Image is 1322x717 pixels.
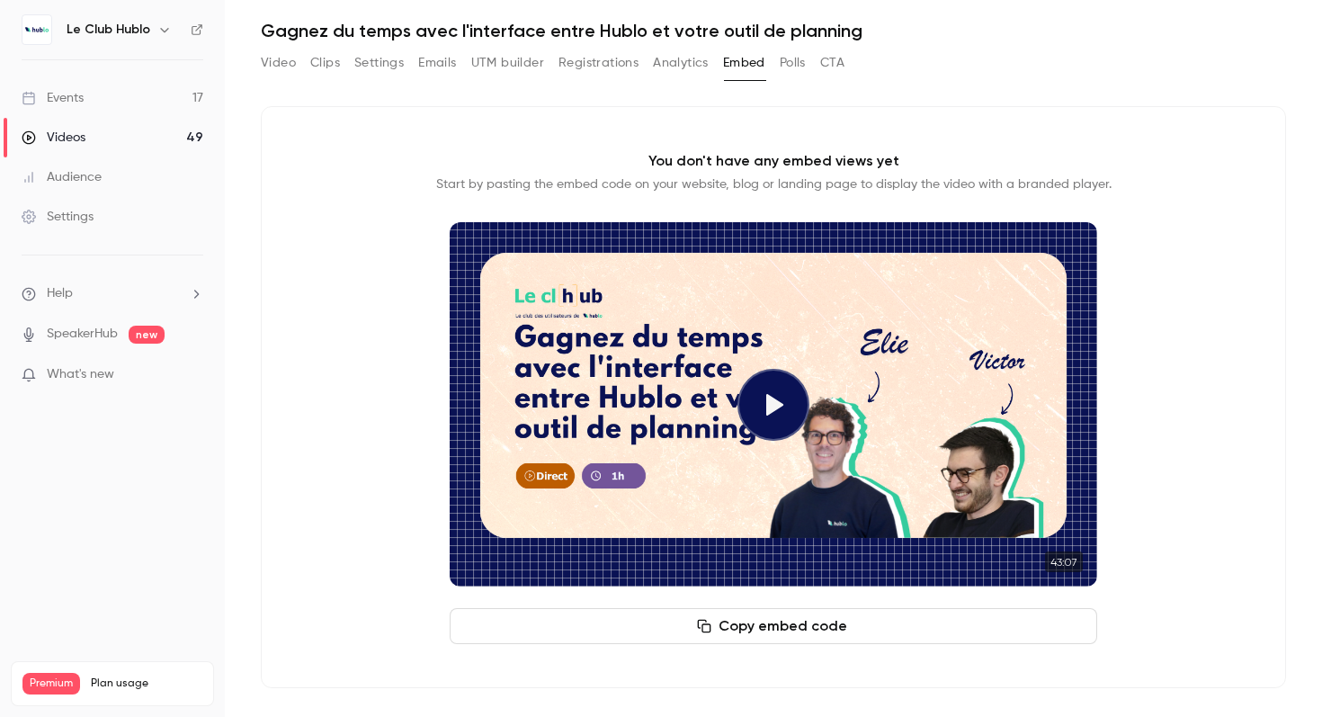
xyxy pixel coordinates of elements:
[129,326,165,344] span: new
[418,49,456,77] button: Emails
[820,49,844,77] button: CTA
[471,49,544,77] button: UTM builder
[450,222,1097,587] section: Cover
[261,49,296,77] button: Video
[737,369,809,441] button: Play video
[310,49,340,77] button: Clips
[91,677,202,691] span: Plan usage
[22,208,94,226] div: Settings
[436,175,1112,193] p: Start by pasting the embed code on your website, blog or landing page to display the video with a...
[653,49,709,77] button: Analytics
[450,608,1097,644] button: Copy embed code
[648,150,899,172] p: You don't have any embed views yet
[22,284,203,303] li: help-dropdown-opener
[47,365,114,384] span: What's new
[182,367,203,383] iframe: Noticeable Trigger
[22,168,102,186] div: Audience
[1045,551,1083,572] time: 43:07
[780,49,806,77] button: Polls
[47,284,73,303] span: Help
[261,20,1286,41] h1: Gagnez du temps avec l'interface entre Hublo et votre outil de planning
[22,129,85,147] div: Videos
[47,325,118,344] a: SpeakerHub
[22,89,84,107] div: Events
[723,49,765,77] button: Embed
[558,49,639,77] button: Registrations
[22,673,80,695] span: Premium
[354,49,404,77] button: Settings
[67,21,150,39] h6: Le Club Hublo
[22,15,51,44] img: Le Club Hublo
